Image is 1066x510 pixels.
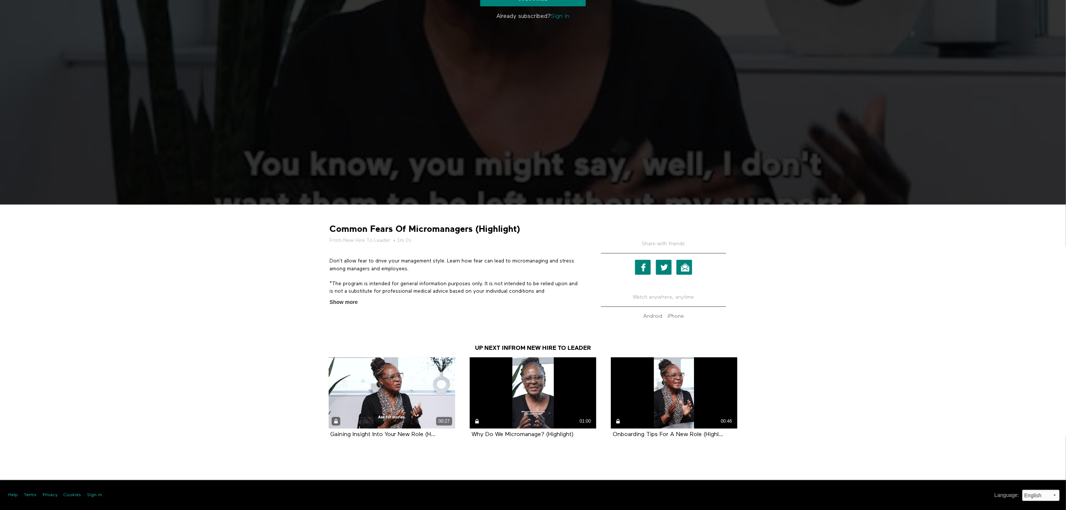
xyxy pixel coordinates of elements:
[470,357,596,429] a: Why Do We Micromanage? (Highlight) 01:00
[87,492,102,498] a: Sign in
[577,417,593,426] div: 01:00
[43,492,58,498] a: Privacy
[9,492,18,498] a: Help
[331,432,436,437] a: Gaining Insight Into Your New Role (H...
[641,314,664,319] a: Android
[64,492,81,498] a: Cookies
[611,357,737,429] a: Onboarding Tips For A New Role (Highl... 00:46
[423,12,643,21] p: Already subscribed?
[601,288,726,307] h5: Watch anywhere, anytime
[613,432,723,437] a: Onboarding Tips For A New Role (Highl...
[324,344,742,352] h3: Up Next in
[330,257,580,273] p: Don't allow fear to drive your management style. Learn how fear can lead to micromanaging and str...
[666,314,686,319] a: iPhone
[330,280,580,303] p: *The program is intended for general information purposes only. It is not intended to be relied u...
[508,345,591,351] a: From New Hire To Leader
[330,237,391,244] a: From New Hire To Leader
[436,417,452,426] div: 00:27
[551,13,570,19] a: Sign in
[994,491,1019,499] label: Language :
[643,314,662,319] strong: Android
[718,417,734,426] div: 00:46
[330,223,521,235] strong: Common Fears Of Micromanagers (Highlight)
[668,314,684,319] strong: iPhone
[329,357,455,429] a: Gaining Insight Into Your New Role (H... 00:27
[601,240,726,254] h5: Share with friends
[676,260,692,275] a: Email
[472,432,573,437] a: Why Do We Micromanage? (Highlight)
[24,492,37,498] a: Terms
[330,237,580,244] h5: • 1m 0s
[330,298,358,306] span: Show more
[635,260,651,275] a: Facebook
[656,260,672,275] a: Twitter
